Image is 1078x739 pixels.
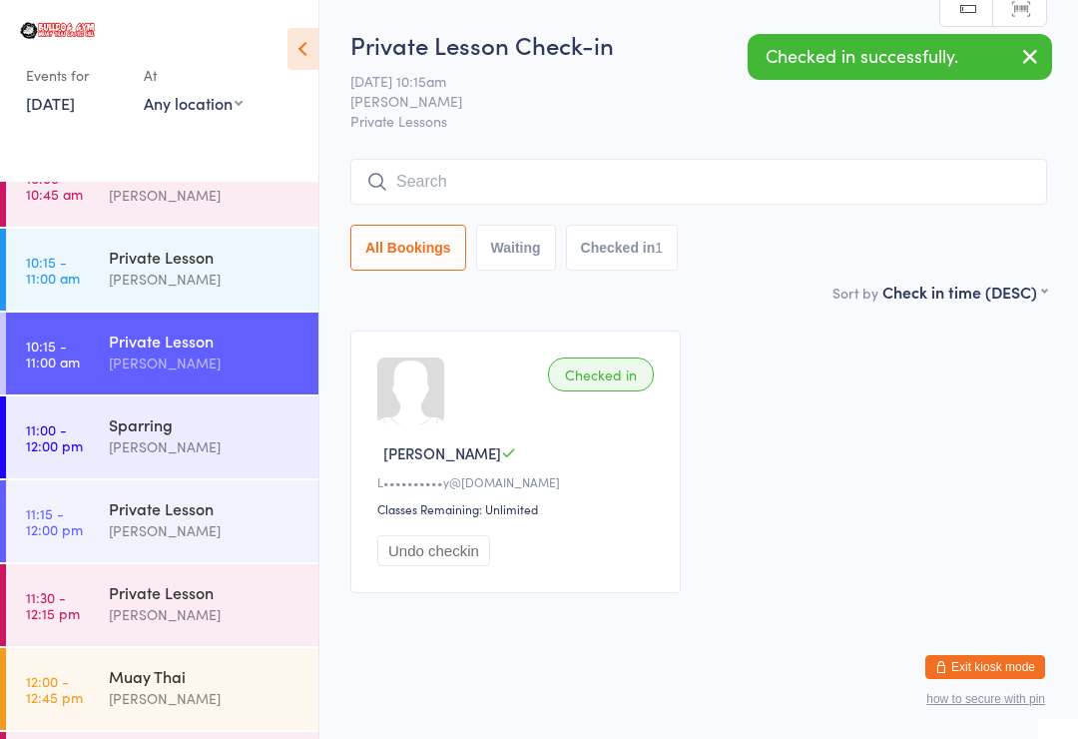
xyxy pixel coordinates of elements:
button: how to secure with pin [926,692,1045,706]
a: 10:15 -11:00 amPrivate Lesson[PERSON_NAME] [6,229,318,311]
div: Private Lesson [109,581,301,603]
span: Private Lessons [350,111,1047,131]
time: 10:00 - 10:45 am [26,170,83,202]
div: At [144,59,243,92]
label: Sort by [832,283,878,303]
a: 10:15 -11:00 amPrivate Lesson[PERSON_NAME] [6,313,318,394]
time: 10:15 - 11:00 am [26,338,80,369]
div: Check in time (DESC) [882,281,1047,303]
time: 12:00 - 12:45 pm [26,673,83,705]
button: Checked in1 [566,225,679,271]
button: Exit kiosk mode [925,655,1045,679]
div: [PERSON_NAME] [109,603,301,626]
div: [PERSON_NAME] [109,352,301,374]
div: Checked in [548,358,654,391]
div: Events for [26,59,124,92]
div: Private Lesson [109,497,301,519]
img: Bulldog Gym Castle Hill Pty Ltd [20,22,95,39]
a: 11:30 -12:15 pmPrivate Lesson[PERSON_NAME] [6,564,318,646]
button: All Bookings [350,225,466,271]
a: [DATE] [26,92,75,114]
div: [PERSON_NAME] [109,184,301,207]
a: 10:00 -10:45 amPrivate Lesson[PERSON_NAME] [6,145,318,227]
span: [PERSON_NAME] [350,91,1016,111]
div: Classes Remaining: Unlimited [377,500,660,517]
button: Undo checkin [377,535,490,566]
div: Any location [144,92,243,114]
div: [PERSON_NAME] [109,435,301,458]
div: [PERSON_NAME] [109,268,301,291]
div: L••••••••••y@[DOMAIN_NAME] [377,473,660,490]
time: 11:15 - 12:00 pm [26,505,83,537]
div: Muay Thai [109,665,301,687]
div: Sparring [109,413,301,435]
span: [PERSON_NAME] [383,442,501,463]
a: 11:00 -12:00 pmSparring[PERSON_NAME] [6,396,318,478]
a: 12:00 -12:45 pmMuay Thai[PERSON_NAME] [6,648,318,730]
div: [PERSON_NAME] [109,519,301,542]
div: 1 [655,240,663,256]
a: 11:15 -12:00 pmPrivate Lesson[PERSON_NAME] [6,480,318,562]
div: Private Lesson [109,330,301,352]
div: [PERSON_NAME] [109,687,301,710]
h2: Private Lesson Check-in [350,28,1047,61]
input: Search [350,159,1047,205]
div: Checked in successfully. [748,34,1052,80]
time: 11:30 - 12:15 pm [26,589,80,621]
div: Private Lesson [109,246,301,268]
time: 11:00 - 12:00 pm [26,421,83,453]
button: Waiting [476,225,556,271]
span: [DATE] 10:15am [350,71,1016,91]
time: 10:15 - 11:00 am [26,254,80,286]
